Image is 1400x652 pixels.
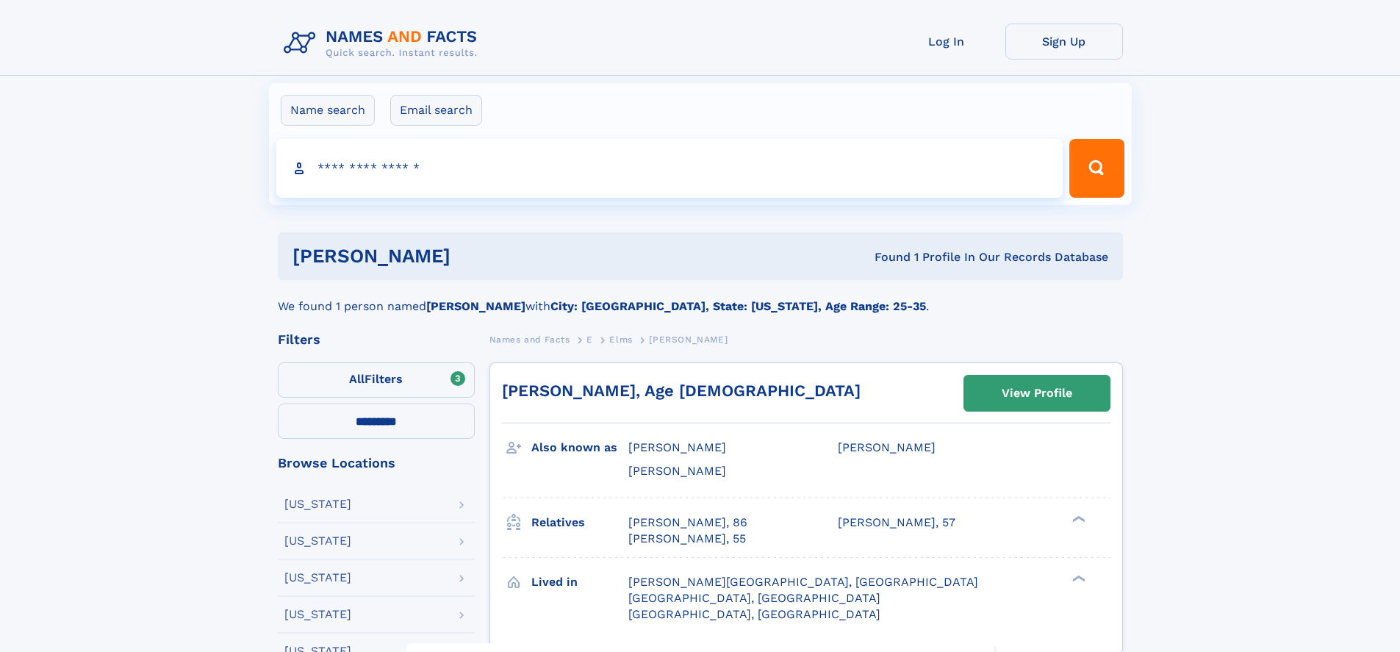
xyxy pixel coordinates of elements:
span: Elms [609,334,632,345]
h1: [PERSON_NAME] [292,247,663,265]
a: [PERSON_NAME], 57 [838,515,955,531]
div: ❯ [1069,573,1086,583]
div: Browse Locations [278,456,475,470]
div: View Profile [1002,376,1072,410]
label: Name search [281,95,375,126]
div: [US_STATE] [284,572,351,584]
div: We found 1 person named with . [278,280,1123,315]
button: Search Button [1069,139,1124,198]
span: [PERSON_NAME] [838,440,936,454]
h3: Also known as [531,435,628,460]
span: [PERSON_NAME] [649,334,728,345]
div: ❯ [1069,514,1086,523]
span: [GEOGRAPHIC_DATA], [GEOGRAPHIC_DATA] [628,607,880,621]
h3: Lived in [531,570,628,595]
div: [US_STATE] [284,535,351,547]
span: All [349,372,365,386]
span: E [586,334,593,345]
input: search input [276,139,1063,198]
h3: Relatives [531,510,628,535]
a: Elms [609,330,632,348]
label: Email search [390,95,482,126]
b: [PERSON_NAME] [426,299,525,313]
div: Filters [278,333,475,346]
b: City: [GEOGRAPHIC_DATA], State: [US_STATE], Age Range: 25-35 [550,299,926,313]
span: [PERSON_NAME][GEOGRAPHIC_DATA], [GEOGRAPHIC_DATA] [628,575,978,589]
div: Found 1 Profile In Our Records Database [662,249,1108,265]
label: Filters [278,362,475,398]
a: Log In [888,24,1005,60]
a: [PERSON_NAME], 55 [628,531,746,547]
a: View Profile [964,376,1110,411]
a: [PERSON_NAME], 86 [628,515,747,531]
a: E [586,330,593,348]
div: [US_STATE] [284,498,351,510]
a: Names and Facts [489,330,570,348]
span: [PERSON_NAME] [628,464,726,478]
span: [GEOGRAPHIC_DATA], [GEOGRAPHIC_DATA] [628,591,880,605]
img: Logo Names and Facts [278,24,489,63]
span: [PERSON_NAME] [628,440,726,454]
a: Sign Up [1005,24,1123,60]
div: [US_STATE] [284,609,351,620]
a: [PERSON_NAME], Age [DEMOGRAPHIC_DATA] [502,381,861,400]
